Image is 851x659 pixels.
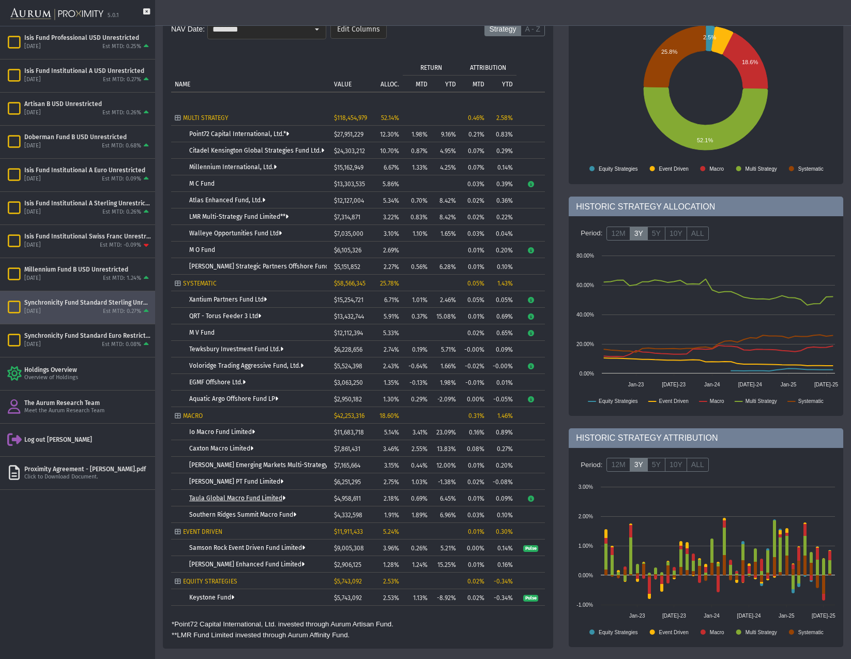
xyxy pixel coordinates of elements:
td: 23.09% [431,424,460,440]
span: EQUITY STRATEGIES [183,578,237,585]
span: Edit Columns [337,25,380,34]
td: 0.39% [488,175,516,192]
span: 6.67% [384,164,399,171]
text: Equity Strategies [599,166,638,172]
a: Pulse [523,544,538,551]
td: 8.42% [431,208,460,225]
span: $13,432,744 [334,313,364,320]
p: MTD [473,81,484,88]
span: 5.14% [384,429,399,436]
td: 0.56% [403,258,431,275]
span: 12.30% [380,131,399,138]
a: [PERSON_NAME] Emerging Markets Multi-Strategy Fund Limited [189,461,369,469]
label: 3Y [630,458,648,472]
div: 0.30% [492,528,513,535]
text: [DATE]-23 [662,382,686,387]
div: Overview of Holdings [24,374,151,382]
span: $2,950,182 [334,396,362,403]
td: 0.03% [460,506,488,523]
text: Jan-23 [628,382,644,387]
span: 1.91% [384,512,399,519]
td: 0.02% [460,473,488,490]
span: 3.10% [384,230,399,237]
span: 3.46% [383,445,399,453]
text: Equity Strategies [599,398,638,404]
span: $5,524,398 [334,363,362,370]
span: $2,906,125 [334,561,361,568]
text: 0.00% [580,371,594,377]
label: ALL [687,227,709,241]
div: [DATE] [24,142,41,150]
td: 0.83% [403,208,431,225]
td: -0.34% [488,589,516,606]
td: 1.01% [403,291,431,308]
p: RETURN [420,64,442,71]
td: 0.09% [488,490,516,506]
text: Multi Strategy [746,166,777,172]
span: MULTI STRATEGY [183,114,229,122]
td: Column MTD [403,75,431,92]
a: [PERSON_NAME] Strategic Partners Offshore Fund, Ltd. [189,263,345,270]
td: 0.83% [488,126,516,142]
label: A - Z [521,22,545,37]
td: 0.03% [460,175,488,192]
a: EGMF Offshore Ltd. [189,379,246,386]
td: 4.95% [431,142,460,159]
span: 3.96% [383,545,399,552]
td: Column YTD [431,75,460,92]
div: Est MTD: 0.26% [102,109,141,117]
td: 0.14% [488,540,516,556]
div: Artisan B USD Unrestricted [24,100,151,108]
a: Io Macro Fund Limited [189,428,255,436]
text: 40.00% [576,312,594,318]
div: Est MTD: 0.27% [103,308,141,316]
td: 1.66% [431,357,460,374]
span: $4,332,598 [334,512,362,519]
td: 0.16% [488,556,516,573]
td: 0.89% [488,424,516,440]
p: MTD [416,81,428,88]
td: 2.55% [403,440,431,457]
td: 0.29% [403,391,431,407]
span: MACRO [183,412,203,420]
td: 0.05% [488,291,516,308]
td: Column ALLOC. [369,58,403,92]
td: 0.69% [488,308,516,324]
label: 10Y [665,458,687,472]
td: 0.01% [460,258,488,275]
text: [DATE]-25 [814,382,838,387]
td: 0.04% [488,225,516,242]
span: $15,162,949 [334,164,363,171]
td: 5.21% [431,540,460,556]
div: Proximity Agreement - [PERSON_NAME].pdf [24,465,151,473]
div: Est MTD: -0.09% [100,242,141,249]
a: Tewksbury Investment Fund Ltd. [189,346,283,353]
td: 0.69% [403,490,431,506]
td: 0.65% [488,324,516,341]
td: 1.13% [403,589,431,606]
a: Xantium Partners Fund Ltd [189,296,267,303]
div: Est MTD: 0.09% [102,175,141,183]
a: Point72 Capital International, Ltd.* [189,130,289,138]
td: -1.38% [431,473,460,490]
text: Jan-25 [781,382,797,387]
span: EVENT DRIVEN [183,528,222,535]
td: 15.25% [431,556,460,573]
span: $7,035,000 [334,230,363,237]
span: 52.14% [381,114,399,122]
div: 0.46% [463,114,484,122]
td: -2.09% [431,391,460,407]
td: 0.29% [488,142,516,159]
a: Millennium International, Ltd. [189,163,277,171]
span: 3.22% [383,214,399,221]
span: $4,958,611 [334,495,361,502]
td: 13.83% [431,440,460,457]
td: 0.02% [460,192,488,208]
td: 0.01% [460,457,488,473]
td: 0.19% [403,341,431,357]
a: Keystone Fund [189,594,234,601]
a: Citadel Kensington Global Strategies Fund Ltd. [189,147,324,154]
span: $5,743,092 [334,578,362,585]
div: Holdings Overview [24,366,151,374]
td: 0.01% [460,308,488,324]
